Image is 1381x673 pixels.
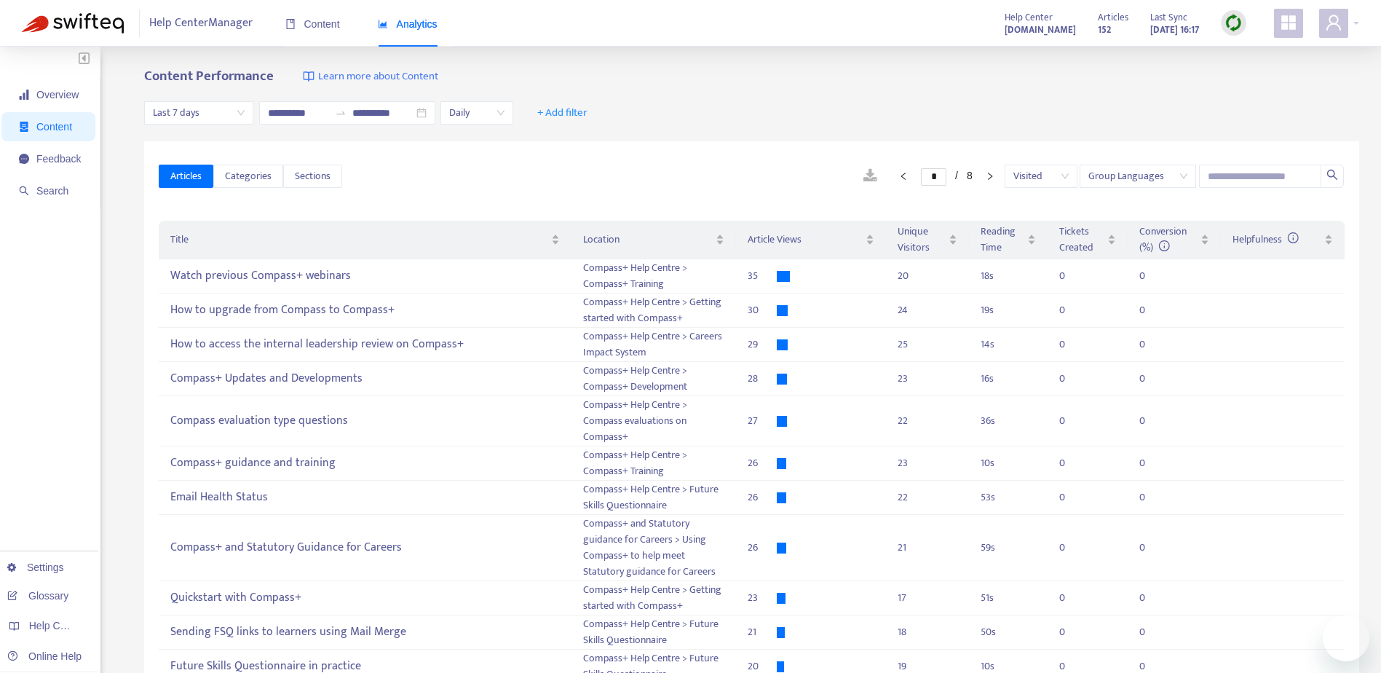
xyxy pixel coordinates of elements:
[981,268,1037,284] div: 18 s
[981,336,1037,353] div: 14 s
[170,409,559,433] div: Compass evaluation type questions
[981,489,1037,505] div: 53 s
[571,615,736,650] td: Compass+ Help Centre > Future Skills Questionnaire
[1139,590,1168,606] div: 0
[19,154,29,164] span: message
[571,481,736,515] td: Compass+ Help Centre > Future Skills Questionnaire
[1059,268,1088,284] div: 0
[1139,489,1168,505] div: 0
[285,18,340,30] span: Content
[981,590,1037,606] div: 51 s
[170,621,559,645] div: Sending FSQ links to learners using Mail Merge
[1059,224,1104,256] span: Tickets Created
[981,540,1037,556] div: 59 s
[898,489,957,505] div: 22
[1139,455,1168,471] div: 0
[1059,624,1088,640] div: 0
[1280,14,1297,31] span: appstore
[898,268,957,284] div: 20
[981,624,1037,640] div: 50 s
[1139,302,1168,318] div: 0
[1005,21,1076,38] a: [DOMAIN_NAME]
[571,328,736,362] td: Compass+ Help Centre > Careers Impact System
[1150,22,1199,38] strong: [DATE] 16:17
[969,221,1048,259] th: Reading Time
[1139,371,1168,387] div: 0
[748,302,777,318] div: 30
[7,650,82,662] a: Online Help
[571,446,736,481] td: Compass+ Help Centre > Compass+ Training
[892,168,915,185] button: left
[170,333,559,357] div: How to access the internal leadership review on Compass+
[1139,268,1168,284] div: 0
[899,172,908,181] span: left
[19,90,29,100] span: signal
[748,413,777,429] div: 27
[1048,221,1128,259] th: Tickets Created
[170,232,547,248] span: Title
[1098,22,1111,38] strong: 152
[303,71,314,82] img: image-link
[898,590,957,606] div: 17
[898,224,945,256] span: Unique Visitors
[335,107,347,119] span: to
[748,268,777,284] div: 35
[898,540,957,556] div: 21
[748,371,777,387] div: 28
[303,68,438,85] a: Learn more about Content
[36,89,79,101] span: Overview
[1325,14,1342,31] span: user
[29,620,89,631] span: Help Centers
[335,107,347,119] span: swap-right
[571,396,736,446] td: Compass+ Help Centre > Compass evaluations on Compass+
[981,413,1037,429] div: 36 s
[149,9,253,37] span: Help Center Manager
[285,19,296,29] span: book
[981,455,1037,471] div: 10 s
[1098,9,1128,25] span: Articles
[170,264,559,288] div: Watch previous Compass+ webinars
[748,489,777,505] div: 26
[36,121,72,133] span: Content
[1139,624,1168,640] div: 0
[1059,455,1088,471] div: 0
[295,168,331,184] span: Sections
[748,590,777,606] div: 23
[1059,413,1088,429] div: 0
[19,186,29,196] span: search
[571,294,736,328] td: Compass+ Help Centre > Getting started with Compass+
[571,362,736,396] td: Compass+ Help Centre > Compass+ Development
[748,455,777,471] div: 26
[1059,540,1088,556] div: 0
[159,165,213,188] button: Articles
[571,221,736,259] th: Location
[981,371,1037,387] div: 16 s
[1059,489,1088,505] div: 0
[583,232,713,248] span: Location
[170,452,559,476] div: Compass+ guidance and training
[886,221,968,259] th: Unique Visitors
[921,168,973,185] li: 2/8
[736,221,886,259] th: Article Views
[449,102,504,124] span: Daily
[537,104,587,122] span: + Add filter
[170,168,202,184] span: Articles
[1059,590,1088,606] div: 0
[526,101,598,125] button: + Add filter
[1059,336,1088,353] div: 0
[1013,165,1069,187] span: Visited
[1326,169,1338,181] span: search
[898,336,957,353] div: 25
[170,536,559,560] div: Compass+ and Statutory Guidance for Careers
[378,18,438,30] span: Analytics
[153,102,245,124] span: Last 7 days
[7,562,64,573] a: Settings
[7,590,68,602] a: Glossary
[22,13,124,34] img: Swifteq
[159,221,571,259] th: Title
[1139,336,1168,353] div: 0
[748,232,863,248] span: Article Views
[1139,223,1187,256] span: Conversion (%)
[1232,231,1299,248] span: Helpfulness
[378,19,388,29] span: area-chart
